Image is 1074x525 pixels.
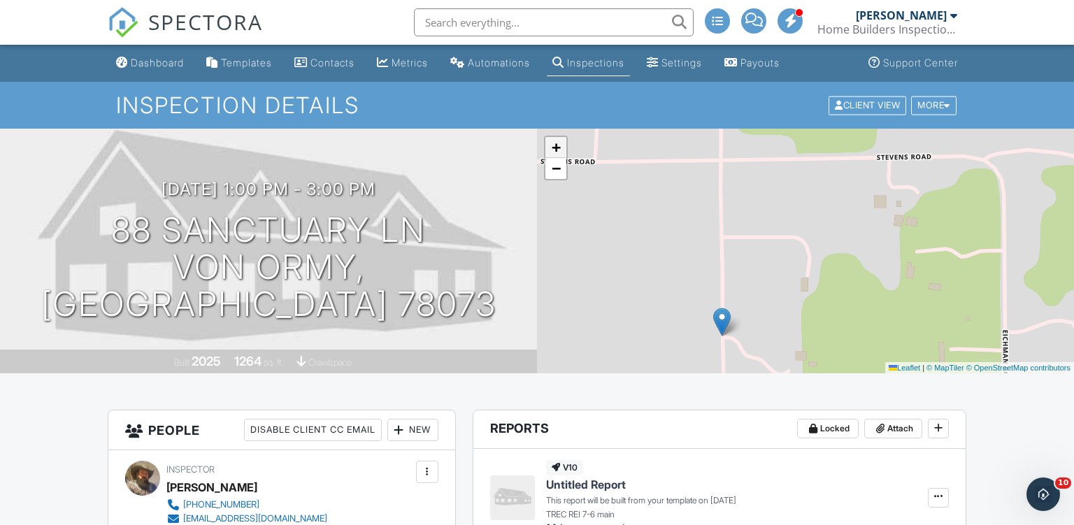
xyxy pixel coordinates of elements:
a: Metrics [371,50,434,76]
div: Metrics [392,57,428,69]
div: Support Center [883,57,958,69]
div: Templates [221,57,272,69]
span: SPECTORA [148,7,263,36]
div: Client View [829,96,906,115]
div: Settings [661,57,702,69]
div: [PERSON_NAME] [856,8,947,22]
a: Payouts [719,50,785,76]
a: Automations (Advanced) [445,50,536,76]
iframe: Intercom live chat [1026,477,1060,511]
a: © MapTiler [926,364,964,372]
a: Settings [641,50,708,76]
a: © OpenStreetMap contributors [966,364,1071,372]
div: 1264 [234,354,262,368]
h1: Inspection Details [116,93,957,117]
a: Zoom out [545,158,566,179]
div: More [911,96,957,115]
a: Dashboard [110,50,189,76]
div: [PHONE_NUMBER] [183,499,259,510]
input: Search everything... [414,8,694,36]
div: Dashboard [131,57,184,69]
span: + [552,138,561,156]
span: crawlspace [308,357,352,368]
div: [EMAIL_ADDRESS][DOMAIN_NAME] [183,513,327,524]
span: − [552,159,561,177]
div: New [387,419,438,441]
div: [PERSON_NAME] [166,477,257,498]
div: Payouts [740,57,780,69]
a: Leaflet [889,364,920,372]
div: Home Builders Inspection Group Structural Analysis [817,22,957,36]
span: 10 [1055,477,1071,489]
a: Zoom in [545,137,566,158]
span: Inspector [166,464,215,475]
img: Marker [713,308,731,336]
div: Automations [468,57,530,69]
a: Contacts [289,50,360,76]
img: The Best Home Inspection Software - Spectora [108,7,138,38]
div: Inspections [567,57,624,69]
a: Templates [201,50,278,76]
h1: 88 Sanctuary ln Von Ormy, [GEOGRAPHIC_DATA] 78073 [22,212,515,322]
a: SPECTORA [108,19,263,48]
span: Built [174,357,189,368]
div: Disable Client CC Email [244,419,382,441]
div: Contacts [310,57,355,69]
span: | [922,364,924,372]
a: Client View [827,99,910,110]
h3: People [108,410,455,450]
div: 2025 [192,354,221,368]
a: Inspections [547,50,630,76]
a: Support Center [863,50,964,76]
h3: [DATE] 1:00 pm - 3:00 pm [162,180,375,199]
span: sq. ft. [264,357,283,368]
a: [PHONE_NUMBER] [166,498,327,512]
